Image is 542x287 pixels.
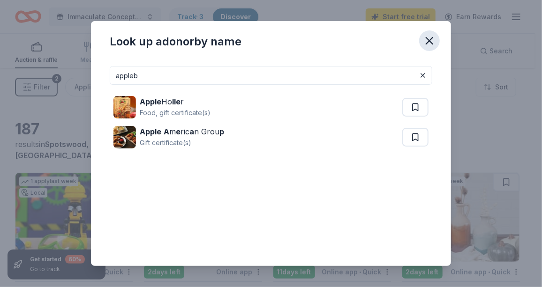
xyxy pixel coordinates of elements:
[164,127,169,136] strong: A
[140,96,211,107] div: Ho r
[110,66,432,85] input: Search
[113,126,136,148] img: Image for Apple American Group
[110,34,241,49] div: Look up a donor by name
[140,107,211,118] div: Food, gift certificate(s)
[176,127,181,136] strong: e
[172,97,181,106] strong: lle
[219,127,224,136] strong: p
[140,126,224,137] div: m ric n Grou
[113,96,136,118] img: Image for Apple Holler
[140,137,224,148] div: Gift certificate(s)
[189,127,194,136] strong: a
[140,127,161,136] strong: Apple
[140,97,161,106] strong: Apple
